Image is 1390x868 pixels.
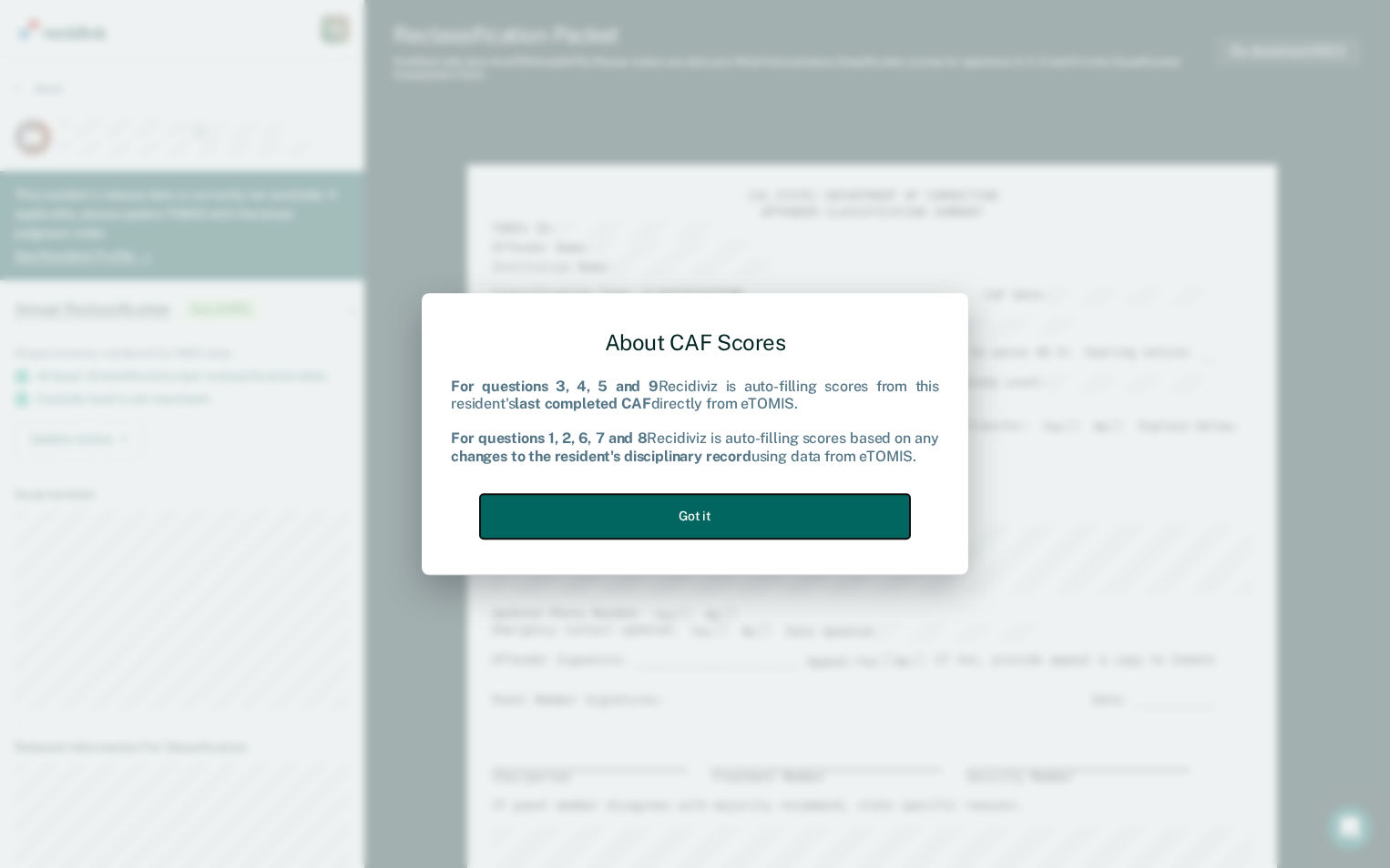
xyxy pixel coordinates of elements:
button: Got it [480,494,910,539]
div: About CAF Scores [451,315,939,370]
b: For questions 3, 4, 5 and 9 [451,378,659,395]
b: For questions 1, 2, 6, 7 and 8 [451,430,647,448]
b: last completed CAF [515,395,650,412]
div: Recidiviz is auto-filling scores from this resident's directly from eTOMIS. Recidiviz is auto-fil... [451,378,939,465]
b: changes to the resident's disciplinary record [451,448,751,465]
